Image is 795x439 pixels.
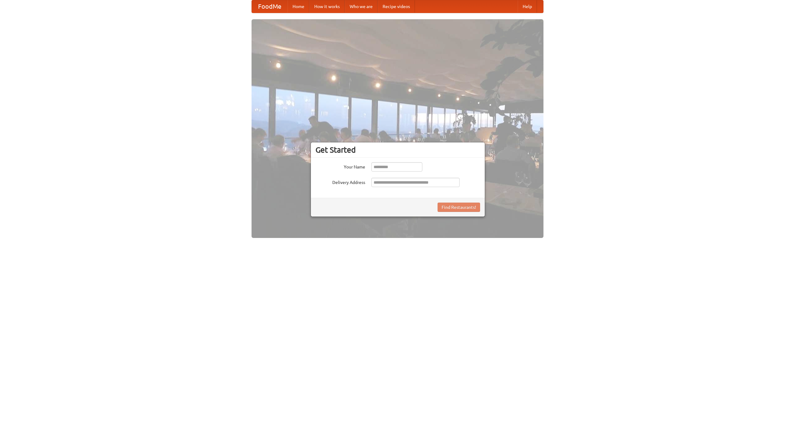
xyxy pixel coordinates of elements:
a: Home [288,0,309,13]
label: Delivery Address [316,178,365,186]
a: Who we are [345,0,378,13]
label: Your Name [316,162,365,170]
a: Help [518,0,537,13]
h3: Get Started [316,145,480,155]
button: Find Restaurants! [438,203,480,212]
a: Recipe videos [378,0,415,13]
a: How it works [309,0,345,13]
a: FoodMe [252,0,288,13]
